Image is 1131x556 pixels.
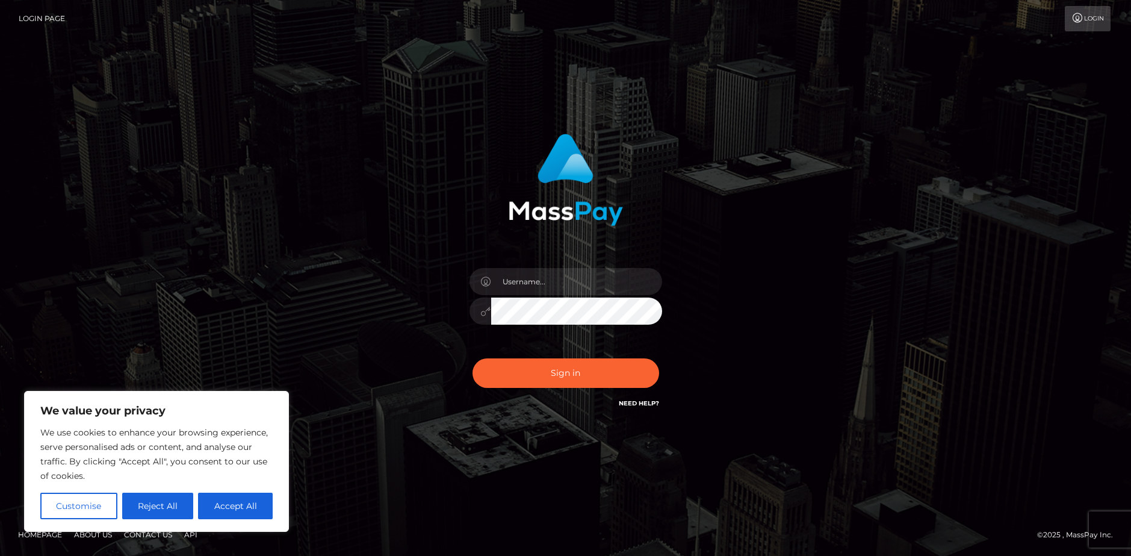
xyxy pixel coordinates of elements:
[198,493,273,519] button: Accept All
[40,425,273,483] p: We use cookies to enhance your browsing experience, serve personalised ads or content, and analys...
[69,525,117,544] a: About Us
[122,493,194,519] button: Reject All
[179,525,202,544] a: API
[619,399,659,407] a: Need Help?
[473,358,659,388] button: Sign in
[40,493,117,519] button: Customise
[13,525,67,544] a: Homepage
[19,6,65,31] a: Login Page
[40,404,273,418] p: We value your privacy
[1065,6,1111,31] a: Login
[119,525,177,544] a: Contact Us
[509,134,623,226] img: MassPay Login
[1037,528,1122,542] div: © 2025 , MassPay Inc.
[24,391,289,532] div: We value your privacy
[491,268,662,295] input: Username...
